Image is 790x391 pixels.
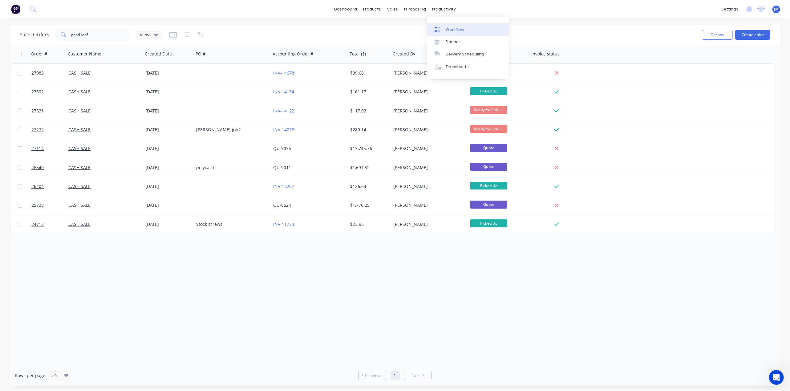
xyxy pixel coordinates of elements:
[31,215,68,234] a: 24713
[273,165,291,170] a: QU-9011
[68,108,91,114] a: CASH SALE
[470,182,507,189] span: Picked Up
[145,89,191,95] div: [DATE]
[31,196,68,214] a: 25738
[427,61,509,73] a: Timesheets
[68,70,91,76] a: CASH SALE
[273,70,294,76] a: INV-14678
[393,165,462,171] div: [PERSON_NAME]
[273,127,294,132] a: INV-14078
[393,70,462,76] div: [PERSON_NAME]
[273,108,294,114] a: INV-14122
[71,29,132,41] input: Search...
[68,51,101,57] div: Customer Name
[393,221,462,227] div: [PERSON_NAME]
[404,373,431,379] a: Next page
[31,89,44,95] span: 27392
[20,32,49,38] h1: Sales Orders
[393,51,415,57] div: Created By
[273,89,294,95] a: INV-14154
[11,5,20,14] img: Factory
[470,87,507,95] span: Picked Up
[31,158,68,177] a: 26540
[273,145,291,151] a: QU-9035
[365,373,383,379] span: Previous
[145,127,191,133] div: [DATE]
[140,31,152,38] span: Views
[429,5,459,14] div: productivity
[470,163,507,170] span: Quote
[196,127,265,133] div: [PERSON_NAME] job2
[350,165,387,171] div: $1,691.52
[359,373,386,379] a: Previous page
[31,83,68,101] a: 27392
[427,23,509,35] a: Workflow
[145,145,191,152] div: [DATE]
[350,145,387,152] div: $13,745.76
[350,108,387,114] div: $117.03
[31,120,68,139] a: 27272
[145,108,191,114] div: [DATE]
[718,5,741,14] div: settings
[31,202,44,208] span: 25738
[68,127,91,132] a: CASH SALE
[68,202,91,208] a: CASH SALE
[470,106,507,114] span: Ready for Picku...
[393,108,462,114] div: [PERSON_NAME]
[273,51,313,57] div: Accounting Order #
[350,202,387,208] div: $1,776.25
[350,221,387,227] div: $23.95
[470,201,507,208] span: Quote
[68,165,91,170] a: CASH SALE
[31,70,44,76] span: 27983
[31,139,68,158] a: 27114
[350,89,387,95] div: $161.17
[31,145,44,152] span: 27114
[393,202,462,208] div: [PERSON_NAME]
[68,145,91,151] a: CASH SALE
[145,221,191,227] div: [DATE]
[350,127,387,133] div: $280.14
[31,221,44,227] span: 24713
[427,48,509,60] a: Delivery Scheduling
[470,219,507,227] span: Picked Up
[446,51,484,57] div: Delivery Scheduling
[196,51,205,57] div: PO #
[68,183,91,189] a: CASH SALE
[68,221,91,227] a: CASH SALE
[31,102,68,120] a: 27331
[273,202,291,208] a: QU-8624
[446,39,460,45] div: Planner
[774,6,779,12] span: JM
[735,30,770,40] button: Create order
[393,127,462,133] div: [PERSON_NAME]
[360,5,384,14] div: products
[31,177,68,196] a: 26404
[145,183,191,189] div: [DATE]
[15,373,45,379] span: Rows per page
[31,127,44,133] span: 27272
[31,108,44,114] span: 27331
[393,145,462,152] div: [PERSON_NAME]
[427,36,509,48] a: Planner
[350,51,366,57] div: Total ($)
[401,5,429,14] div: purchasing
[393,89,462,95] div: [PERSON_NAME]
[393,183,462,189] div: [PERSON_NAME]
[31,51,47,57] div: Order #
[531,51,560,57] div: Invoice status
[356,371,434,380] ul: Pagination
[145,51,172,57] div: Created Date
[145,165,191,171] div: [DATE]
[446,27,464,32] div: Workflow
[391,371,400,380] a: Page 1 is your current page
[702,30,733,40] button: Options
[145,202,191,208] div: [DATE]
[273,183,294,189] a: INV-13287
[331,5,360,14] a: dashboard
[350,183,387,189] div: $126.64
[470,125,507,133] span: Ready for Picku...
[470,144,507,152] span: Quote
[273,221,294,227] a: INV-11733
[145,70,191,76] div: [DATE]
